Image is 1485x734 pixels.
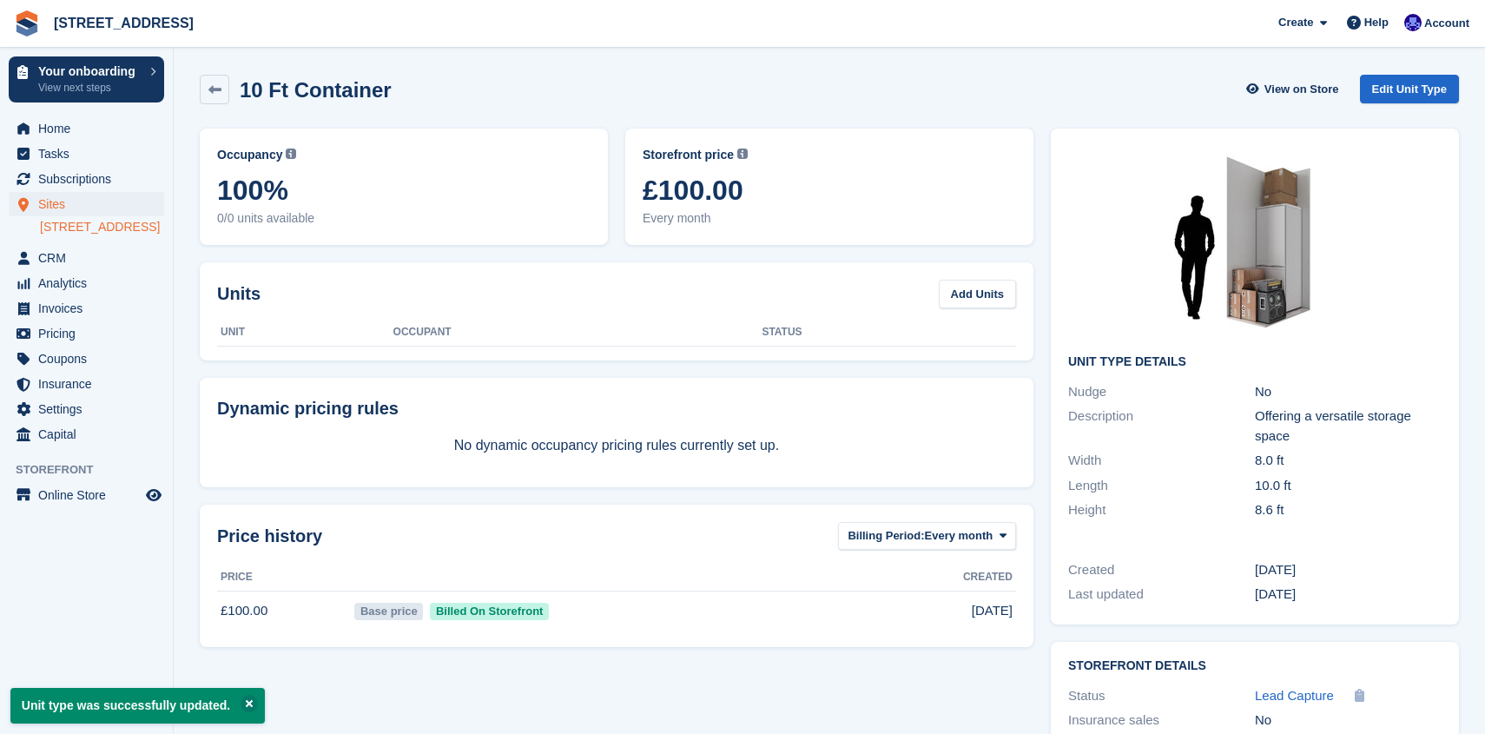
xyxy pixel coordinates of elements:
[1255,476,1442,496] div: 10.0 ft
[217,592,351,630] td: £100.00
[9,246,164,270] a: menu
[1068,686,1255,706] div: Status
[217,395,1016,421] div: Dynamic pricing rules
[217,209,591,228] span: 0/0 units available
[393,319,762,347] th: Occupant
[1068,711,1255,731] div: Insurance sales
[38,347,142,371] span: Coupons
[1068,659,1442,673] h2: Storefront Details
[963,569,1013,585] span: Created
[38,296,142,321] span: Invoices
[38,397,142,421] span: Settings
[9,372,164,396] a: menu
[38,192,142,216] span: Sites
[1255,382,1442,402] div: No
[9,321,164,346] a: menu
[1264,81,1339,98] span: View on Store
[9,483,164,507] a: menu
[47,9,201,37] a: [STREET_ADDRESS]
[38,142,142,166] span: Tasks
[9,397,164,421] a: menu
[1278,14,1313,31] span: Create
[9,142,164,166] a: menu
[9,167,164,191] a: menu
[9,422,164,446] a: menu
[217,435,1016,456] p: No dynamic occupancy pricing rules currently set up.
[286,149,296,159] img: icon-info-grey-7440780725fd019a000dd9b08b2336e03edf1995a4989e88bcd33f0948082b44.svg
[38,65,142,77] p: Your onboarding
[1364,14,1389,31] span: Help
[1404,14,1422,31] img: Jem Plester
[217,281,261,307] h2: Units
[240,78,392,102] h2: 10 Ft Container
[38,321,142,346] span: Pricing
[737,149,748,159] img: icon-info-grey-7440780725fd019a000dd9b08b2336e03edf1995a4989e88bcd33f0948082b44.svg
[217,319,393,347] th: Unit
[38,80,142,96] p: View next steps
[1255,407,1442,446] div: Offering a versatile storage space
[217,175,591,206] span: 100%
[217,523,322,549] span: Price history
[1068,476,1255,496] div: Length
[1255,688,1334,703] span: Lead Capture
[1068,355,1442,369] h2: Unit Type details
[1244,75,1346,103] a: View on Store
[1068,500,1255,520] div: Height
[9,56,164,102] a: Your onboarding View next steps
[38,483,142,507] span: Online Store
[217,146,282,164] span: Occupancy
[10,688,265,724] p: Unit type was successfully updated.
[848,527,924,545] span: Billing Period:
[1068,451,1255,471] div: Width
[38,167,142,191] span: Subscriptions
[1255,711,1442,731] div: No
[16,461,173,479] span: Storefront
[1360,75,1459,103] a: Edit Unit Type
[9,192,164,216] a: menu
[9,271,164,295] a: menu
[9,116,164,141] a: menu
[1068,560,1255,580] div: Created
[1255,560,1442,580] div: [DATE]
[1255,585,1442,605] div: [DATE]
[1068,382,1255,402] div: Nudge
[38,116,142,141] span: Home
[762,319,1016,347] th: Status
[354,603,423,620] span: Base price
[1125,146,1385,341] img: 10-sqft-unit.jpg
[1068,407,1255,446] div: Description
[1255,500,1442,520] div: 8.6 ft
[939,280,1016,308] a: Add Units
[643,175,1016,206] span: £100.00
[40,219,164,235] a: [STREET_ADDRESS]
[38,422,142,446] span: Capital
[1424,15,1469,32] span: Account
[1255,686,1334,706] a: Lead Capture
[838,522,1016,551] button: Billing Period: Every month
[9,296,164,321] a: menu
[217,564,351,592] th: Price
[38,372,142,396] span: Insurance
[430,603,549,620] span: Billed On Storefront
[38,246,142,270] span: CRM
[1068,585,1255,605] div: Last updated
[972,601,1013,621] span: [DATE]
[38,271,142,295] span: Analytics
[643,146,734,164] span: Storefront price
[14,10,40,36] img: stora-icon-8386f47178a22dfd0bd8f6a31ec36ba5ce8667c1dd55bd0f319d3a0aa187defe.svg
[925,527,993,545] span: Every month
[143,485,164,506] a: Preview store
[1255,451,1442,471] div: 8.0 ft
[9,347,164,371] a: menu
[643,209,1016,228] span: Every month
